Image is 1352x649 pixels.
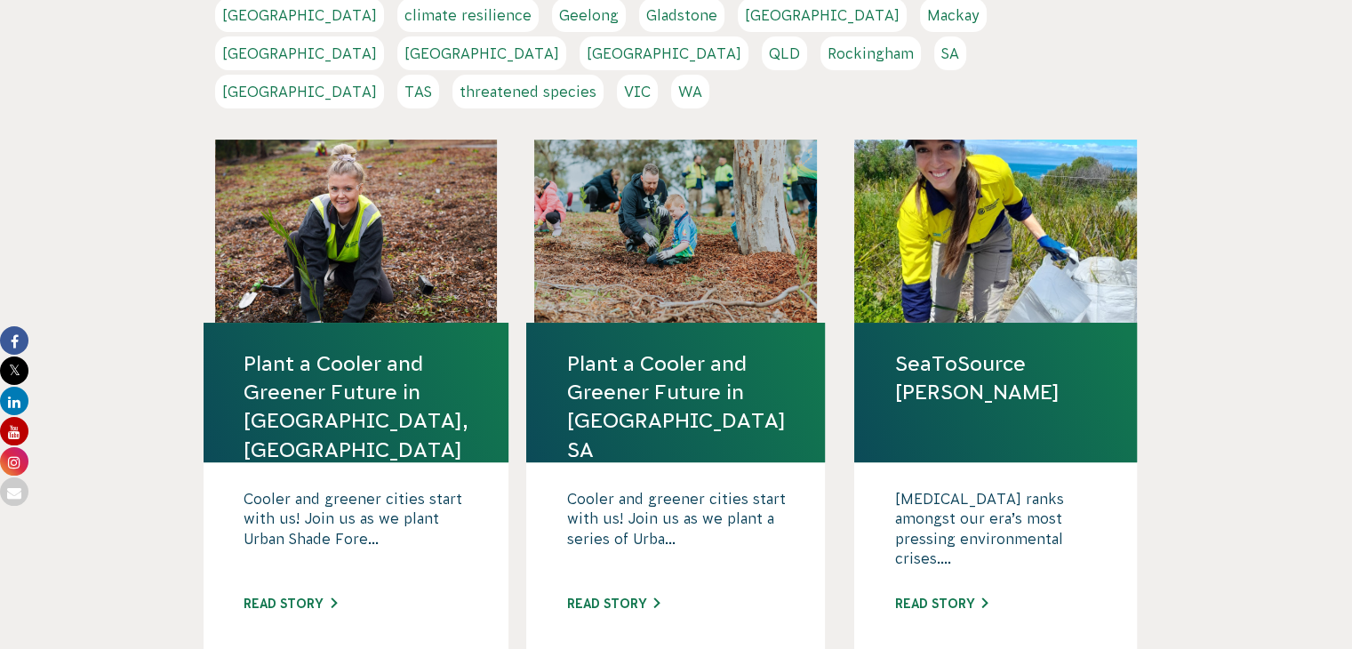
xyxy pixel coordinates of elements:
a: SeaToSource [PERSON_NAME] [894,349,1097,406]
p: Cooler and greener cities start with us! Join us as we plant Urban Shade Fore... [244,489,468,578]
a: WA [671,75,709,108]
p: [MEDICAL_DATA] ranks amongst our era’s most pressing environmental crises.... [894,489,1097,578]
a: Plant a Cooler and Greener Future in [GEOGRAPHIC_DATA] SA [566,349,785,464]
a: [GEOGRAPHIC_DATA] [580,36,748,70]
a: threatened species [452,75,604,108]
a: [GEOGRAPHIC_DATA] [215,75,384,108]
a: Read story [894,597,988,611]
a: SA [934,36,966,70]
a: TAS [397,75,439,108]
a: Rockingham [820,36,921,70]
a: [GEOGRAPHIC_DATA] [215,36,384,70]
a: Plant a Cooler and Greener Future in [GEOGRAPHIC_DATA], [GEOGRAPHIC_DATA] [244,349,468,464]
a: Read story [566,597,660,611]
a: Read story [244,597,337,611]
a: VIC [617,75,658,108]
a: QLD [762,36,807,70]
a: [GEOGRAPHIC_DATA] [397,36,566,70]
p: Cooler and greener cities start with us! Join us as we plant a series of Urba... [566,489,785,578]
